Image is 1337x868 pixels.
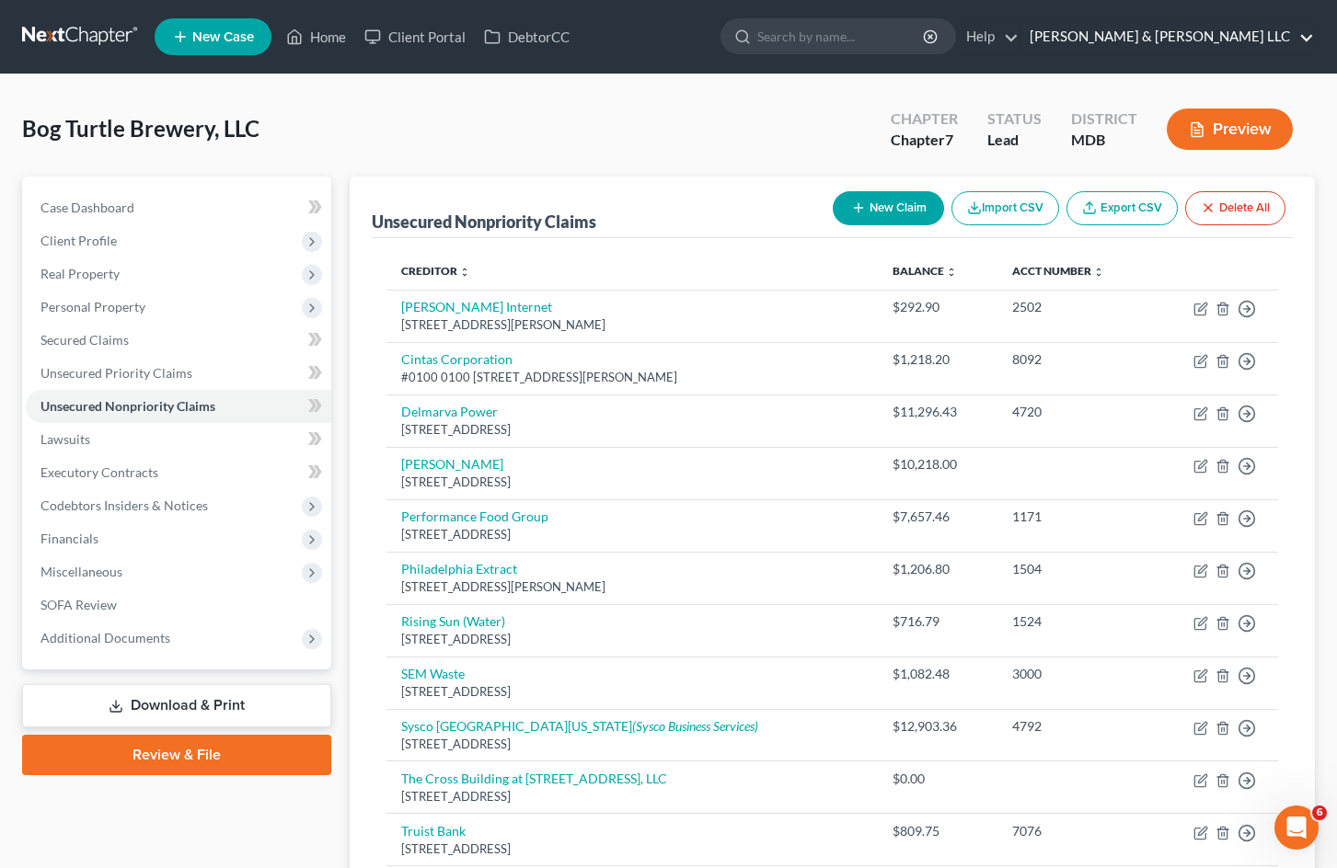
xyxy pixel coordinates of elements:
[372,211,596,233] div: Unsecured Nonpriority Claims
[893,298,983,316] div: $292.90
[951,191,1059,225] button: Import CSV
[1012,612,1137,631] div: 1524
[40,332,129,348] span: Secured Claims
[26,191,331,224] a: Case Dashboard
[22,115,259,142] span: Bog Turtle Brewery, LLC
[277,20,355,53] a: Home
[893,508,983,526] div: $7,657.46
[1012,822,1137,840] div: 7076
[401,683,863,701] div: [STREET_ADDRESS]
[40,365,192,381] span: Unsecured Priority Claims
[26,423,331,456] a: Lawsuits
[1185,191,1285,225] button: Delete All
[401,369,863,386] div: #0100 0100 [STREET_ADDRESS][PERSON_NAME]
[40,233,117,248] span: Client Profile
[945,131,953,148] span: 7
[401,299,552,314] a: [PERSON_NAME] Internet
[401,631,863,648] div: [STREET_ADDRESS]
[40,564,122,579] span: Miscellaneous
[26,456,331,489] a: Executory Contracts
[893,264,957,278] a: Balance unfold_more
[40,630,170,645] span: Additional Documents
[987,130,1042,151] div: Lead
[401,421,863,439] div: [STREET_ADDRESS]
[40,266,120,281] span: Real Property
[401,561,517,577] a: Philadelphia Extract
[1012,560,1137,578] div: 1504
[26,390,331,423] a: Unsecured Nonpriority Claims
[459,267,470,278] i: unfold_more
[401,823,466,839] a: Truist Bank
[355,20,475,53] a: Client Portal
[893,770,983,788] div: $0.00
[757,19,926,53] input: Search by name...
[40,200,134,215] span: Case Dashboard
[401,736,863,753] div: [STREET_ADDRESS]
[401,666,465,681] a: SEM Waste
[1012,264,1104,278] a: Acct Number unfold_more
[401,788,863,805] div: [STREET_ADDRESS]
[1167,108,1293,150] button: Preview
[893,403,983,421] div: $11,296.43
[891,108,958,130] div: Chapter
[40,497,208,513] span: Codebtors Insiders & Notices
[401,316,863,334] div: [STREET_ADDRESS][PERSON_NAME]
[1012,717,1137,736] div: 4792
[26,324,331,357] a: Secured Claims
[1312,805,1327,820] span: 6
[893,717,983,736] div: $12,903.36
[957,20,1019,53] a: Help
[1071,130,1137,151] div: MDB
[833,191,944,225] button: New Claim
[893,560,983,578] div: $1,206.80
[401,404,498,419] a: Delmarva Power
[401,526,863,543] div: [STREET_ADDRESS]
[1012,665,1137,683] div: 3000
[26,357,331,390] a: Unsecured Priority Claims
[401,508,548,524] a: Performance Food Group
[40,531,98,546] span: Financials
[22,684,331,727] a: Download & Print
[1012,350,1137,369] div: 8092
[1012,298,1137,316] div: 2502
[401,771,667,786] a: The Cross Building at [STREET_ADDRESS], LLC
[40,299,145,314] span: Personal Property
[40,398,215,414] span: Unsecured Nonpriority Claims
[1274,805,1319,850] iframe: Intercom live chat
[1066,191,1178,225] a: Export CSV
[22,735,331,775] a: Review & File
[401,613,505,629] a: Rising Sun (Water)
[401,456,503,472] a: [PERSON_NAME]
[401,718,758,734] a: Sysco [GEOGRAPHIC_DATA][US_STATE](Sysco Business Services)
[987,108,1042,130] div: Status
[401,351,513,367] a: Cintas Corporation
[40,431,90,447] span: Lawsuits
[891,130,958,151] div: Chapter
[1071,108,1137,130] div: District
[26,588,331,622] a: SOFA Review
[1020,20,1314,53] a: [PERSON_NAME] & [PERSON_NAME] LLC
[40,597,117,612] span: SOFA Review
[401,474,863,491] div: [STREET_ADDRESS]
[401,840,863,858] div: [STREET_ADDRESS]
[475,20,579,53] a: DebtorCC
[632,718,758,734] i: (Sysco Business Services)
[401,578,863,596] div: [STREET_ADDRESS][PERSON_NAME]
[893,612,983,631] div: $716.79
[893,665,983,683] div: $1,082.48
[1093,267,1104,278] i: unfold_more
[893,350,983,369] div: $1,218.20
[946,267,957,278] i: unfold_more
[401,264,470,278] a: Creditor unfold_more
[40,464,158,480] span: Executory Contracts
[1012,403,1137,421] div: 4720
[192,30,254,44] span: New Case
[893,455,983,474] div: $10,218.00
[1012,508,1137,526] div: 1171
[893,822,983,840] div: $809.75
